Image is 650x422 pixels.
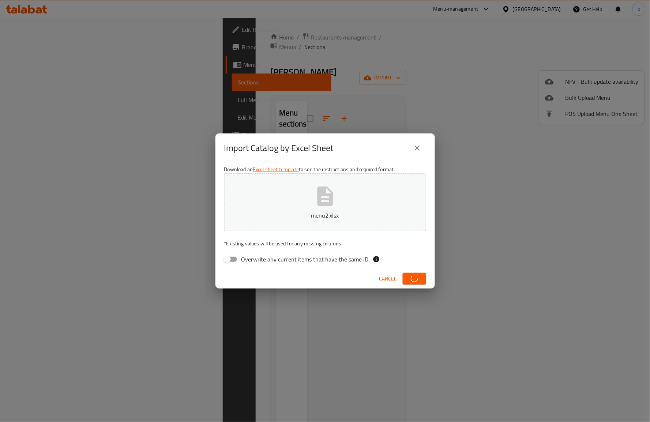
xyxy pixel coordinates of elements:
div: Download an to see the instructions and required format. [215,163,435,269]
span: Cancel [379,274,397,283]
a: Excel sheet template [253,165,299,174]
button: close [409,139,426,157]
svg: If the overwrite option isn't selected, then the items that match an existing ID will be ignored ... [373,256,380,263]
button: menu2.xlsx [224,173,426,231]
h2: Import Catalog by Excel Sheet [224,142,334,154]
p: menu2.xlsx [236,211,415,220]
span: Overwrite any current items that have the same ID. [241,255,370,264]
button: Cancel [376,272,400,286]
p: Existing values will be used for any missing columns. [224,240,426,247]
